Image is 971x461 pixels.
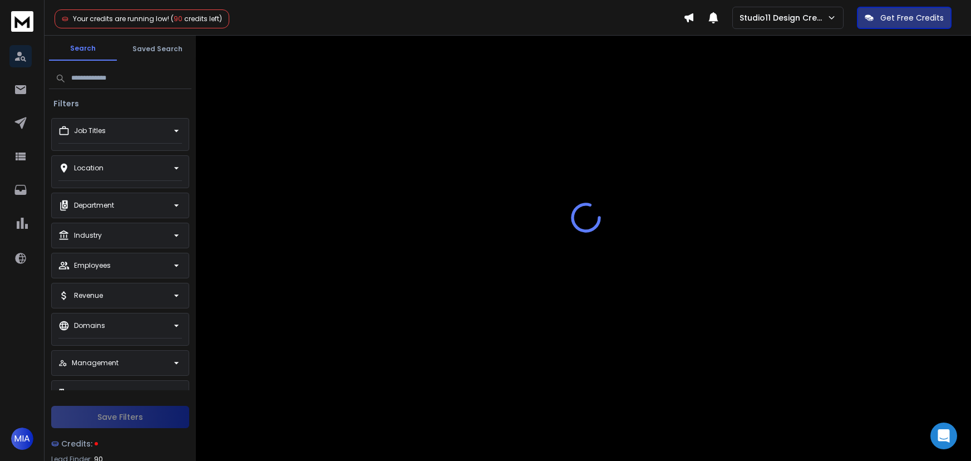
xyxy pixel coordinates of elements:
button: Search [49,37,117,61]
p: Company Name [74,389,131,398]
button: MIA [11,428,33,450]
p: Studio11 Design Creative [740,12,827,23]
p: Location [74,164,103,173]
p: Domains [74,321,105,330]
p: Management [72,359,119,367]
p: Department [74,201,114,210]
button: Saved Search [124,38,191,60]
h3: Filters [49,98,83,109]
img: logo [11,11,33,32]
p: Industry [74,231,102,240]
p: Employees [74,261,111,270]
p: Job Titles [74,126,106,135]
span: Credits: [61,438,92,449]
a: Credits: [51,433,189,455]
button: Get Free Credits [857,7,952,29]
span: 90 [174,14,183,23]
span: Your credits are running low! [73,14,169,23]
p: Revenue [74,291,103,300]
p: Get Free Credits [880,12,944,23]
div: Open Intercom Messenger [930,423,957,449]
span: ( credits left) [171,14,222,23]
